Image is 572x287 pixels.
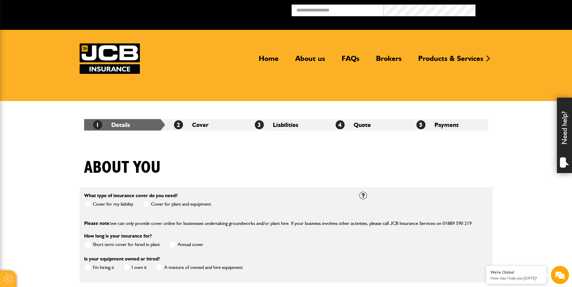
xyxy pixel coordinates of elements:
label: Cover for plant and equipment [142,200,211,208]
li: Liabilities [246,119,327,131]
span: 5 [416,120,425,129]
span: Please note: [84,220,111,226]
label: How long is your insurance for? [84,234,152,238]
button: Broker Login [476,5,567,14]
li: Details [84,119,165,131]
label: What type of insurance cover do you need? [84,193,178,198]
label: A mixture of owned and hire equipment [156,264,243,271]
a: FAQs [337,54,364,68]
h1: About you [84,158,161,178]
span: 2 [174,120,183,129]
span: 4 [336,120,345,129]
a: JCB Insurance Services [80,43,140,74]
label: Short term cover for hired in plant [84,241,160,248]
li: Quote [327,119,407,131]
span: 1 [93,120,102,129]
p: we can only provide cover online for businesses undertaking groundworks and/or plant hire. If you... [84,219,488,227]
label: Annual cover [169,241,203,248]
p: How may I help you today? [491,276,542,280]
a: Brokers [371,54,406,68]
img: JCB Insurance Services logo [80,43,140,74]
a: Products & Services [414,54,488,68]
label: I'm hiring it [84,264,114,271]
li: Cover [165,119,246,131]
label: I own it [123,264,147,271]
label: Cover for my liability [84,200,133,208]
label: Is your equipment owned or hired? [84,257,160,261]
li: Payment [407,119,488,131]
a: Home [254,54,283,68]
div: We're Online! [491,270,542,275]
a: About us [291,54,330,68]
span: 3 [255,120,264,129]
div: Need help? [557,98,572,173]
